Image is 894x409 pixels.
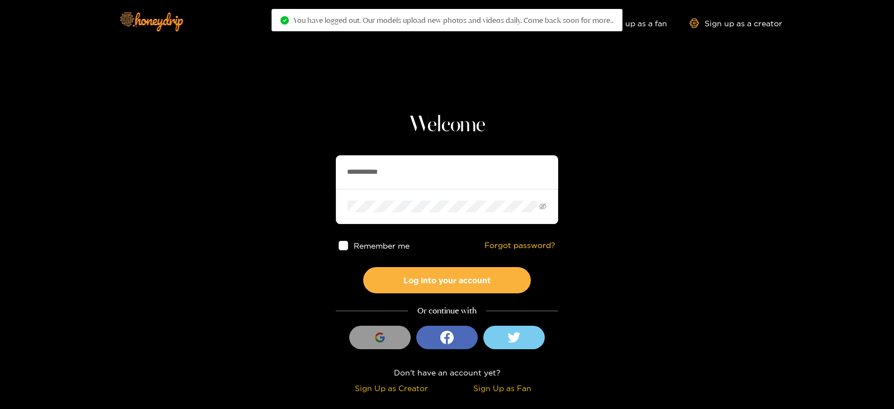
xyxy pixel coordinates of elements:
div: Sign Up as Fan [450,382,555,394]
span: check-circle [280,16,289,25]
button: Log into your account [363,267,531,293]
a: Forgot password? [484,241,555,250]
a: Sign up as a creator [689,18,782,28]
div: Don't have an account yet? [336,366,558,379]
a: Sign up as a fan [591,18,667,28]
h1: Welcome [336,112,558,139]
div: Or continue with [336,305,558,317]
span: eye-invisible [539,203,546,210]
span: Remember me [354,241,410,250]
div: Sign Up as Creator [339,382,444,394]
span: You have logged out. Our models upload new photos and videos daily. Come back soon for more.. [293,16,614,25]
